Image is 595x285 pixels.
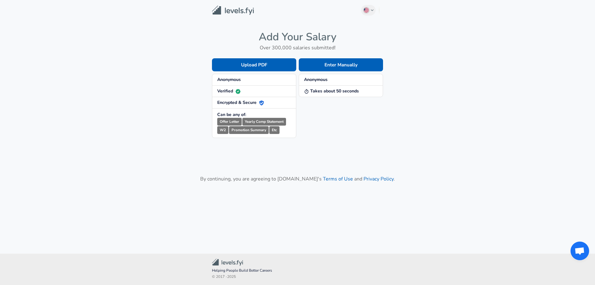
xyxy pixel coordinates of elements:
button: Enter Manually [299,58,383,71]
small: Promotion Summary [229,126,269,134]
img: Levels.fyi [212,6,254,15]
a: Terms of Use [323,176,353,182]
strong: Can be any of: [217,112,246,118]
span: Helping People Build Better Careers [212,268,383,274]
img: English (US) [364,8,369,13]
a: Privacy Policy [364,176,394,182]
span: © 2017 - 2025 [212,274,383,280]
button: Upload PDF [212,58,296,71]
small: Yearly Comp Statement [242,118,286,126]
strong: Takes about 50 seconds [304,88,359,94]
img: Levels.fyi Community [212,259,243,266]
h6: Over 300,000 salaries submitted! [212,43,383,52]
h4: Add Your Salary [212,30,383,43]
strong: Anonymous [304,77,328,82]
small: Etc [269,126,280,134]
strong: Verified [217,88,240,94]
strong: Anonymous [217,77,241,82]
div: Open chat [571,242,589,260]
strong: Encrypted & Secure [217,100,264,105]
button: English (US) [361,5,376,16]
small: Offer Letter [217,118,242,126]
small: W2 [217,126,228,134]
